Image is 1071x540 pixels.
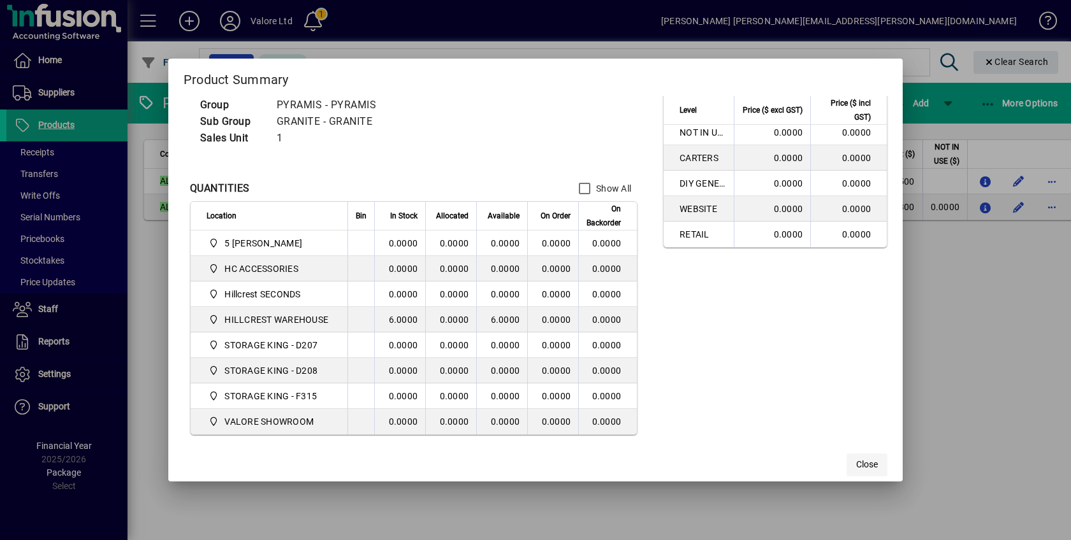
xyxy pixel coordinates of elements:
[194,130,270,146] td: Sales Unit
[680,103,697,117] span: Level
[207,287,333,302] span: Hillcrest SECONDS
[374,281,425,307] td: 0.0000
[476,383,527,409] td: 0.0000
[810,171,887,196] td: 0.0000
[542,391,571,401] span: 0.0000
[476,256,527,281] td: 0.0000
[207,388,333,404] span: STORAGE KING - F315
[810,222,887,247] td: 0.0000
[374,307,425,332] td: 6.0000
[224,364,317,377] span: STORAGE KING - D208
[734,145,810,171] td: 0.0000
[425,409,476,434] td: 0.0000
[578,409,637,434] td: 0.0000
[734,171,810,196] td: 0.0000
[374,409,425,434] td: 0.0000
[578,332,637,358] td: 0.0000
[207,414,333,429] span: VALORE SHOWROOM
[207,236,333,251] span: 5 Colombo Hamilton
[374,256,425,281] td: 0.0000
[374,383,425,409] td: 0.0000
[680,177,726,190] span: DIY GENERAL
[542,366,571,376] span: 0.0000
[810,196,887,222] td: 0.0000
[476,358,527,383] td: 0.0000
[224,313,328,326] span: HILLCREST WAREHOUSE
[270,130,490,146] td: 1
[734,196,810,222] td: 0.0000
[356,209,367,223] span: Bin
[207,312,333,327] span: HILLCREST WAREHOUSE
[374,332,425,358] td: 0.0000
[680,202,726,215] span: WEBSITE
[168,59,903,96] h2: Product Summary
[224,262,298,275] span: HC ACCESSORIES
[207,363,333,378] span: STORAGE KING - D208
[578,307,637,332] td: 0.0000
[542,238,571,248] span: 0.0000
[578,231,637,256] td: 0.0000
[488,209,520,223] span: Available
[743,103,803,117] span: Price ($ excl GST)
[542,340,571,350] span: 0.0000
[390,209,418,223] span: In Stock
[542,289,571,299] span: 0.0000
[194,113,270,130] td: Sub Group
[578,256,637,281] td: 0.0000
[425,281,476,307] td: 0.0000
[270,113,490,130] td: GRANITE - GRANITE
[425,332,476,358] td: 0.0000
[578,281,637,307] td: 0.0000
[594,182,631,195] label: Show All
[847,453,887,476] button: Close
[734,222,810,247] td: 0.0000
[810,145,887,171] td: 0.0000
[224,390,317,402] span: STORAGE KING - F315
[542,315,571,325] span: 0.0000
[542,264,571,274] span: 0.0000
[734,120,810,145] td: 0.0000
[374,358,425,383] td: 0.0000
[425,307,476,332] td: 0.0000
[476,307,527,332] td: 6.0000
[224,339,317,352] span: STORAGE KING - D207
[425,358,476,383] td: 0.0000
[224,415,314,428] span: VALORE SHOWROOM
[207,261,333,276] span: HC ACCESSORIES
[476,332,527,358] td: 0.0000
[476,231,527,256] td: 0.0000
[224,237,302,250] span: 5 [PERSON_NAME]
[270,97,490,113] td: PYRAMIS - PYRAMIS
[819,96,871,124] span: Price ($ incl GST)
[578,358,637,383] td: 0.0000
[680,228,726,241] span: RETAIL
[680,126,726,139] span: NOT IN USE
[578,383,637,409] td: 0.0000
[476,281,527,307] td: 0.0000
[680,152,726,164] span: CARTERS
[541,209,571,223] span: On Order
[207,209,237,223] span: Location
[425,231,476,256] td: 0.0000
[586,202,621,230] span: On Backorder
[542,416,571,427] span: 0.0000
[207,337,333,353] span: STORAGE KING - D207
[810,120,887,145] td: 0.0000
[425,256,476,281] td: 0.0000
[224,288,300,301] span: Hillcrest SECONDS
[190,181,250,196] div: QUANTITIES
[436,209,469,223] span: Allocated
[194,97,270,113] td: Group
[856,458,878,471] span: Close
[425,383,476,409] td: 0.0000
[476,409,527,434] td: 0.0000
[374,231,425,256] td: 0.0000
